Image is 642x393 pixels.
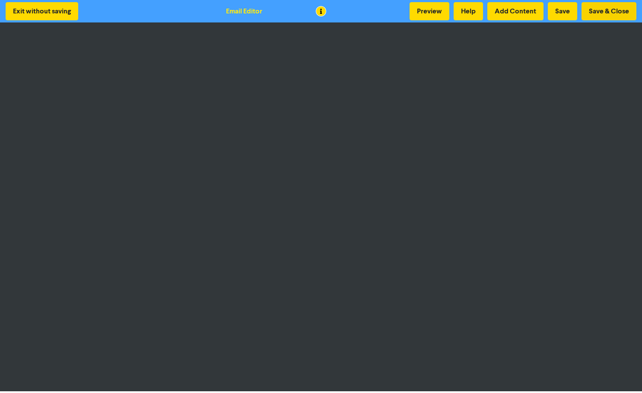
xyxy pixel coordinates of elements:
button: Help [454,2,483,20]
button: Save & Close [582,2,636,20]
button: Preview [410,2,449,20]
button: Add Content [487,2,543,20]
div: Email Editor [226,6,262,16]
button: Save [548,2,577,20]
button: Exit without saving [6,2,78,20]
